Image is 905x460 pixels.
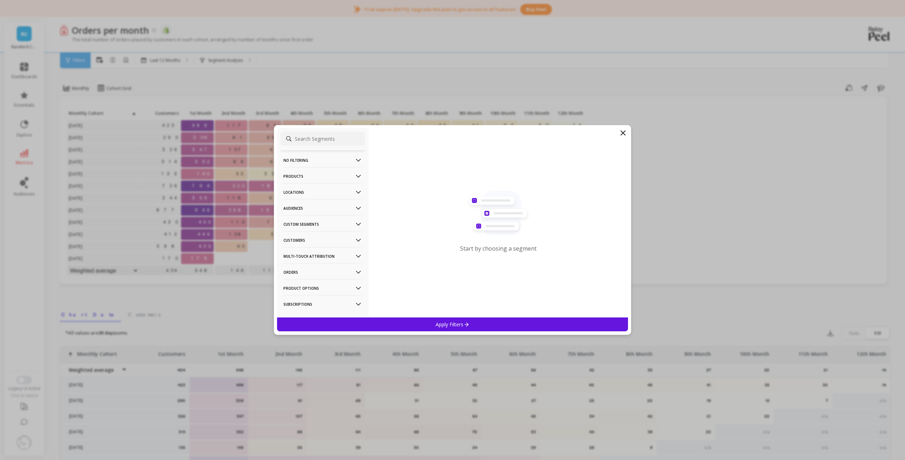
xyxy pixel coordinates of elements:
p: Orders [283,263,362,281]
p: Audiences [283,199,362,217]
p: No filtering [283,151,362,169]
p: Products [283,167,362,185]
p: Multi-Touch Attribution [283,247,362,265]
p: Customers [283,231,362,249]
p: Locations [283,183,362,201]
input: Search Segments [281,132,365,146]
p: Apply Filters [436,321,469,328]
p: Product Options [283,279,362,297]
p: Start by choosing a segment [460,245,537,252]
p: Subscriptions [283,295,362,313]
p: Custom Segments [283,215,362,233]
